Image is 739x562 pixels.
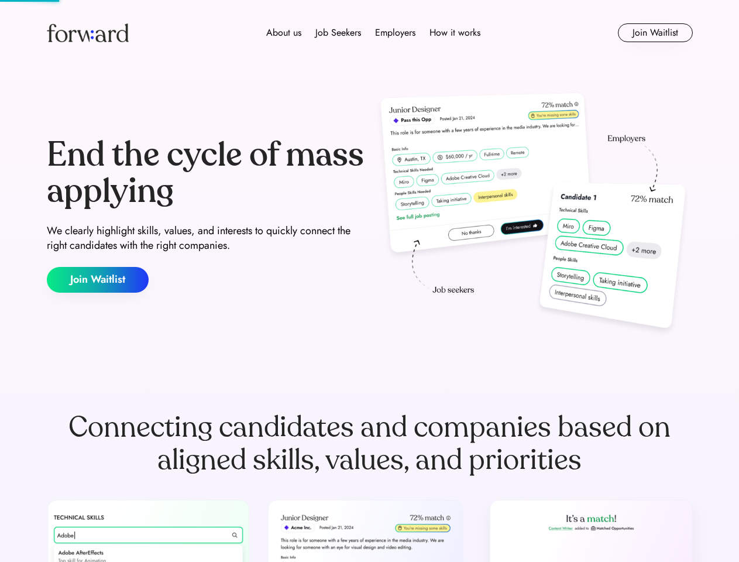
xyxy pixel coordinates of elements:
img: Forward logo [47,23,129,42]
div: End the cycle of mass applying [47,137,365,209]
div: Job Seekers [315,26,361,40]
div: Connecting candidates and companies based on aligned skills, values, and priorities [47,411,693,477]
img: hero-image.png [374,89,693,341]
button: Join Waitlist [618,23,693,42]
button: Join Waitlist [47,267,149,293]
div: About us [266,26,301,40]
div: Employers [375,26,415,40]
div: We clearly highlight skills, values, and interests to quickly connect the right candidates with t... [47,224,365,253]
div: How it works [429,26,480,40]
